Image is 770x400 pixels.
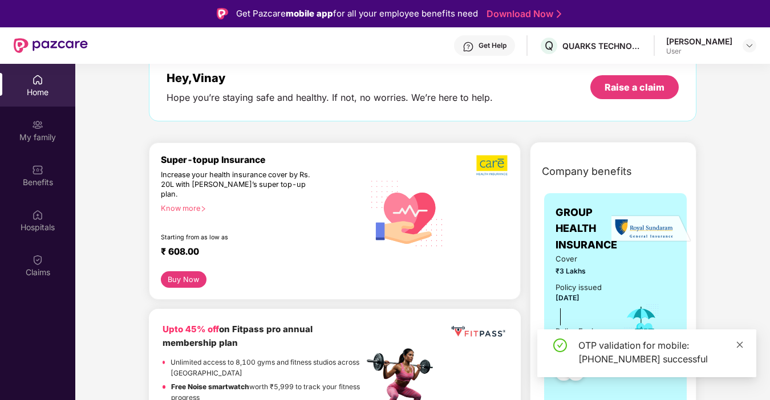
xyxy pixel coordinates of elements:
b: Upto 45% off [163,324,219,334]
span: Company benefits [542,164,632,179]
img: icon [623,303,660,341]
div: Get Help [479,41,506,50]
a: Download Now [487,8,558,20]
div: QUARKS TECHNOSOFT PRIVATE LIMITED [562,40,642,51]
img: New Pazcare Logo [14,38,88,53]
span: [DATE] [556,293,579,302]
div: Hey, Vinay [167,71,493,85]
button: Buy Now [161,271,206,288]
img: svg+xml;base64,PHN2ZyBpZD0iSG9tZSIgeG1sbnM9Imh0dHA6Ly93d3cudzMub3JnLzIwMDAvc3ZnIiB3aWR0aD0iMjAiIG... [32,74,43,85]
div: Know more [161,204,357,212]
b: on Fitpass pro annual membership plan [163,324,313,348]
div: Super-topup Insurance [161,154,364,165]
img: Logo [217,8,228,19]
div: User [666,47,732,56]
img: svg+xml;base64,PHN2ZyBpZD0iQmVuZWZpdHMiIHhtbG5zPSJodHRwOi8vd3d3LnczLm9yZy8yMDAwL3N2ZyIgd2lkdGg9Ij... [32,164,43,175]
div: Raise a claim [605,81,664,93]
span: Q [545,39,553,52]
span: right [200,206,206,212]
strong: mobile app [286,8,333,19]
div: Get Pazcare for all your employee benefits need [236,7,478,21]
div: ₹ 608.00 [161,246,352,260]
img: insurerLogo [611,215,691,243]
img: b5dec4f62d2307b9de63beb79f102df3.png [476,154,509,176]
span: Cover [556,253,607,265]
img: svg+xml;base64,PHN2ZyBpZD0iQ2xhaW0iIHhtbG5zPSJodHRwOi8vd3d3LnczLm9yZy8yMDAwL3N2ZyIgd2lkdGg9IjIwIi... [32,254,43,266]
div: Hope you’re staying safe and healthy. If not, no worries. We’re here to help. [167,92,493,104]
img: Stroke [557,8,561,20]
strong: Free Noise smartwatch [171,382,249,391]
span: close [736,341,744,349]
p: Unlimited access to 8,100 gyms and fitness studios across [GEOGRAPHIC_DATA] [171,357,363,379]
span: GROUP HEALTH INSURANCE [556,205,617,253]
img: svg+xml;base64,PHN2ZyBpZD0iSGVscC0zMngzMiIgeG1sbnM9Imh0dHA6Ly93d3cudzMub3JnLzIwMDAvc3ZnIiB3aWR0aD... [463,41,474,52]
div: Starting from as low as [161,234,315,242]
div: Policy Expiry [556,325,600,337]
img: svg+xml;base64,PHN2ZyB3aWR0aD0iMjAiIGhlaWdodD0iMjAiIHZpZXdCb3g9IjAgMCAyMCAyMCIgZmlsbD0ibm9uZSIgeG... [32,119,43,130]
span: check-circle [553,338,567,352]
span: ₹3 Lakhs [556,266,607,277]
img: svg+xml;base64,PHN2ZyB4bWxucz0iaHR0cDovL3d3dy53My5vcmcvMjAwMC9zdmciIHhtbG5zOnhsaW5rPSJodHRwOi8vd3... [364,169,451,257]
div: Increase your health insurance cover by Rs. 20L with [PERSON_NAME]’s super top-up plan. [161,170,315,199]
div: Policy issued [556,281,602,293]
div: OTP validation for mobile: [PHONE_NUMBER] successful [578,338,743,366]
div: [PERSON_NAME] [666,36,732,47]
img: svg+xml;base64,PHN2ZyBpZD0iSG9zcGl0YWxzIiB4bWxucz0iaHR0cDovL3d3dy53My5vcmcvMjAwMC9zdmciIHdpZHRoPS... [32,209,43,221]
img: fppp.png [449,323,507,340]
img: svg+xml;base64,PHN2ZyBpZD0iRHJvcGRvd24tMzJ4MzIiIHhtbG5zPSJodHRwOi8vd3d3LnczLm9yZy8yMDAwL3N2ZyIgd2... [745,41,754,50]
